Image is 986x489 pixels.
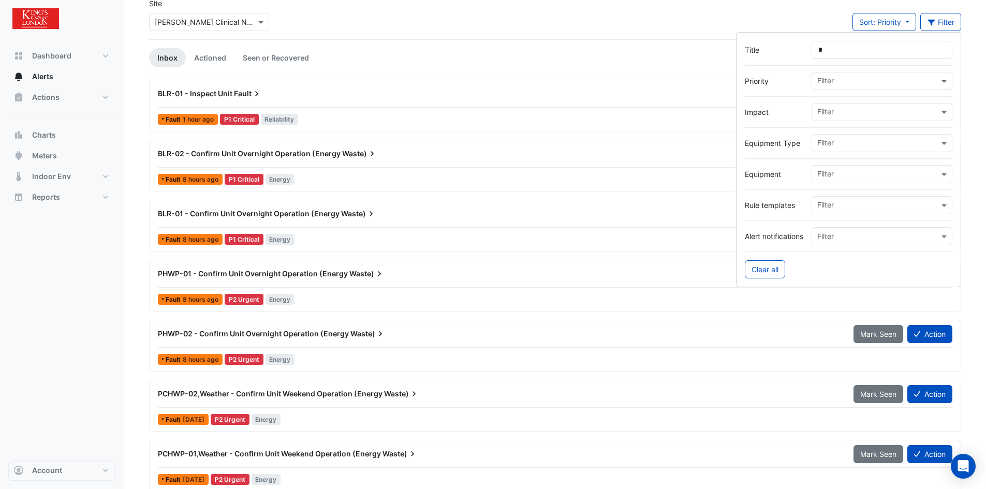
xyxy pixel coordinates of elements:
[13,151,24,161] app-icon: Meters
[183,295,218,303] span: Tue 07-Oct-2025 00:00 BST
[32,465,62,476] span: Account
[183,175,218,183] span: Tue 07-Oct-2025 00:00 BST
[252,414,281,425] span: Energy
[32,171,71,182] span: Indoor Env
[32,92,60,102] span: Actions
[220,114,259,125] div: P1 Critical
[211,474,249,485] div: P2 Urgent
[13,71,24,82] app-icon: Alerts
[261,114,299,125] span: Reliability
[166,417,183,423] span: Fault
[8,66,116,87] button: Alerts
[382,449,418,459] span: Waste)
[166,176,183,183] span: Fault
[349,269,385,279] span: Waste)
[32,51,71,61] span: Dashboard
[32,71,53,82] span: Alerts
[225,354,263,365] div: P2 Urgent
[166,297,183,303] span: Fault
[225,294,263,305] div: P2 Urgent
[183,355,218,363] span: Tue 07-Oct-2025 00:00 BST
[158,89,232,98] span: BLR-01 - Inspect Unit
[13,192,24,202] app-icon: Reports
[158,329,349,338] span: PHWP-02 - Confirm Unit Overnight Operation (Energy
[745,76,803,86] label: Priority
[745,45,803,55] label: Title
[32,151,57,161] span: Meters
[745,169,803,180] label: Equipment
[149,48,186,67] a: Inbox
[853,445,903,463] button: Mark Seen
[745,200,803,211] label: Rule templates
[183,115,214,123] span: Tue 07-Oct-2025 07:15 BST
[816,106,834,120] div: Filter
[166,236,183,243] span: Fault
[166,477,183,483] span: Fault
[816,137,834,151] div: Filter
[234,48,317,67] a: Seen or Recovered
[186,48,234,67] a: Actioned
[745,107,803,117] label: Impact
[907,325,952,343] button: Action
[158,209,340,218] span: BLR-01 - Confirm Unit Overnight Operation (Energy
[266,234,295,245] span: Energy
[853,325,903,343] button: Mark Seen
[852,13,916,31] button: Sort: Priority
[183,235,218,243] span: Tue 07-Oct-2025 00:00 BST
[350,329,386,339] span: Waste)
[920,13,962,31] button: Filter
[816,75,834,88] div: Filter
[266,174,295,185] span: Energy
[13,92,24,102] app-icon: Actions
[13,51,24,61] app-icon: Dashboard
[252,474,281,485] span: Energy
[8,46,116,66] button: Dashboard
[8,166,116,187] button: Indoor Env
[860,390,896,398] span: Mark Seen
[158,449,381,458] span: PCHWP-01,Weather - Confirm Unit Weekend Operation (Energy
[860,330,896,338] span: Mark Seen
[951,454,976,479] div: Open Intercom Messenger
[158,149,341,158] span: BLR-02 - Confirm Unit Overnight Operation (Energy
[32,192,60,202] span: Reports
[816,168,834,182] div: Filter
[745,231,803,242] label: Alert notifications
[859,18,901,26] span: Sort: Priority
[266,294,295,305] span: Energy
[860,450,896,458] span: Mark Seen
[13,171,24,182] app-icon: Indoor Env
[816,199,834,213] div: Filter
[158,389,382,398] span: PCHWP-02,Weather - Confirm Unit Weekend Operation (Energy
[853,385,903,403] button: Mark Seen
[8,145,116,166] button: Meters
[13,130,24,140] app-icon: Charts
[183,476,204,483] span: Sat 27-Sep-2025 00:00 BST
[211,414,249,425] div: P2 Urgent
[12,8,59,29] img: Company Logo
[225,174,263,185] div: P1 Critical
[234,88,262,99] span: Fault
[32,130,56,140] span: Charts
[183,416,204,423] span: Sat 04-Oct-2025 00:00 BST
[166,357,183,363] span: Fault
[341,209,376,219] span: Waste)
[342,149,377,159] span: Waste)
[225,234,263,245] div: P1 Critical
[384,389,419,399] span: Waste)
[8,87,116,108] button: Actions
[266,354,295,365] span: Energy
[907,445,952,463] button: Action
[8,187,116,208] button: Reports
[158,269,348,278] span: PHWP-01 - Confirm Unit Overnight Operation (Energy
[745,138,803,149] label: Equipment Type
[745,260,785,278] button: Clear all
[8,125,116,145] button: Charts
[8,460,116,481] button: Account
[166,116,183,123] span: Fault
[907,385,952,403] button: Action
